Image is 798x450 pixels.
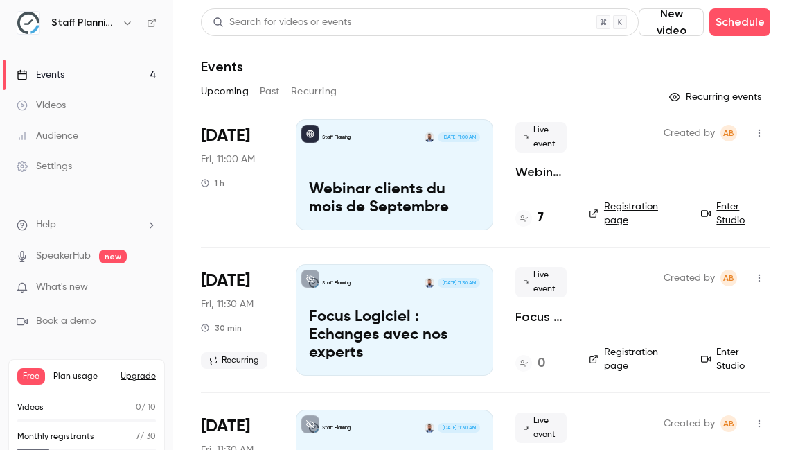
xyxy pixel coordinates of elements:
[17,12,39,34] img: Staff Planning
[36,249,91,263] a: SpeakerHub
[322,424,351,431] p: Staff Planning
[720,270,737,286] span: Anaïs Bressy
[17,401,44,414] p: Videos
[589,200,684,227] a: Registration page
[201,178,224,189] div: 1 h
[701,345,770,373] a: Enter Studio
[538,354,545,373] h4: 0
[17,159,72,173] div: Settings
[260,80,280,103] button: Past
[425,278,434,288] img: Christophe Vermeulen
[36,218,56,232] span: Help
[639,8,704,36] button: New video
[322,279,351,286] p: Staff Planning
[515,122,567,153] span: Live event
[309,181,480,217] p: Webinar clients du mois de Septembre
[296,264,493,375] a: Focus Logiciel : Echanges avec nos expertsStaff PlanningChristophe Vermeulen[DATE] 11:30 AMFocus ...
[36,280,88,295] span: What's new
[701,200,770,227] a: Enter Studio
[17,431,94,443] p: Monthly registrants
[201,58,243,75] h1: Events
[136,433,140,441] span: 7
[296,119,493,230] a: Webinar clients du mois de SeptembreStaff PlanningChristophe Vermeulen[DATE] 11:00 AMWebinar clie...
[136,404,141,412] span: 0
[213,15,351,30] div: Search for videos or events
[709,8,770,36] button: Schedule
[664,125,715,141] span: Created by
[515,209,544,227] a: 7
[425,132,434,142] img: Christophe Vermeulen
[53,371,112,382] span: Plan usage
[201,119,274,230] div: Sep 12 Fri, 11:00 AM (Europe/Paris)
[425,423,434,433] img: Christophe Vermeulen
[438,132,479,142] span: [DATE] 11:00 AM
[201,415,250,438] span: [DATE]
[589,345,684,373] a: Registration page
[438,423,479,433] span: [DATE] 11:30 AM
[201,270,250,292] span: [DATE]
[515,354,545,373] a: 0
[136,401,156,414] p: / 10
[438,278,479,288] span: [DATE] 11:30 AM
[720,125,737,141] span: Anaïs Bressy
[538,209,544,227] h4: 7
[201,80,249,103] button: Upcoming
[17,368,45,385] span: Free
[201,352,267,369] span: Recurring
[723,415,734,432] span: AB
[201,153,255,166] span: Fri, 11:00 AM
[515,413,567,443] span: Live event
[664,415,715,432] span: Created by
[121,371,156,382] button: Upgrade
[291,80,337,103] button: Recurring
[17,218,157,232] li: help-dropdown-opener
[663,86,770,108] button: Recurring events
[136,431,156,443] p: / 30
[17,98,66,112] div: Videos
[17,68,64,82] div: Events
[36,314,96,329] span: Book a demo
[515,309,567,325] a: Focus Logiciel : Echanges avec nos experts
[723,270,734,286] span: AB
[201,125,250,147] span: [DATE]
[99,250,127,263] span: new
[17,129,78,143] div: Audience
[201,264,274,375] div: Sep 12 Fri, 11:30 AM (Europe/Paris)
[51,16,116,30] h6: Staff Planning
[515,164,567,180] a: Webinar clients du mois de Septembre
[201,322,242,334] div: 30 min
[309,309,480,362] p: Focus Logiciel : Echanges avec nos experts
[515,267,567,297] span: Live event
[201,297,254,311] span: Fri, 11:30 AM
[664,270,715,286] span: Created by
[723,125,734,141] span: AB
[322,134,351,141] p: Staff Planning
[720,415,737,432] span: Anaïs Bressy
